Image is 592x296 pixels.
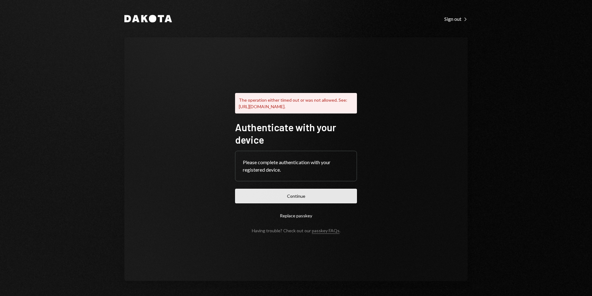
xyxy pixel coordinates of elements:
[444,15,468,22] a: Sign out
[235,93,357,113] div: The operation either timed out or was not allowed. See: [URL][DOMAIN_NAME].
[243,159,349,173] div: Please complete authentication with your registered device.
[444,16,468,22] div: Sign out
[235,121,357,146] h1: Authenticate with your device
[235,208,357,223] button: Replace passkey
[235,189,357,203] button: Continue
[252,228,340,233] div: Having trouble? Check out our .
[312,228,340,234] a: passkey FAQs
